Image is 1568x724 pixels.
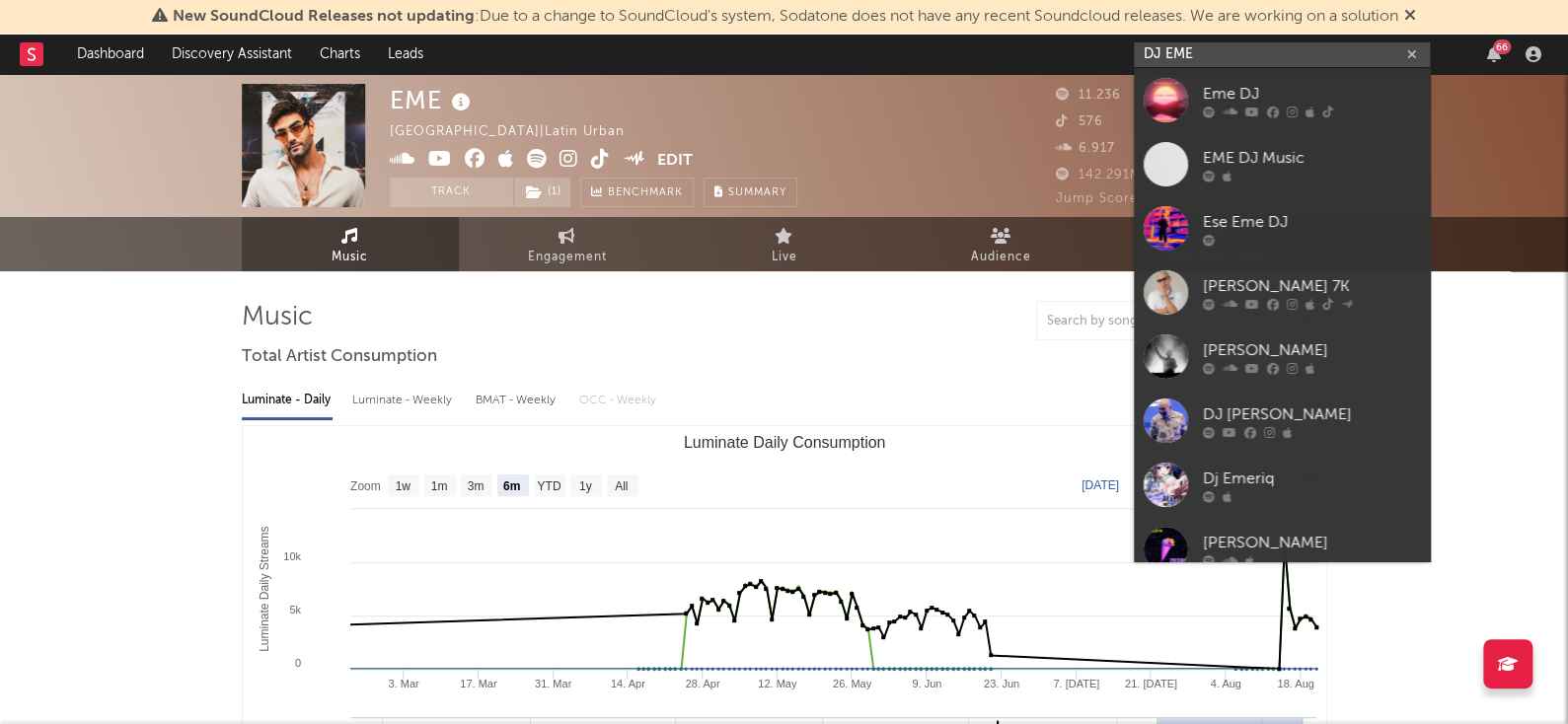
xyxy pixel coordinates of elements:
span: Total Artist Consumption [242,345,437,369]
div: Eme DJ [1203,82,1420,106]
a: Leads [374,35,437,74]
div: [GEOGRAPHIC_DATA] | Latin Urban [390,120,647,144]
a: [PERSON_NAME] 7K [1134,260,1430,325]
div: EME DJ Music [1203,146,1420,170]
text: 18. Aug [1277,678,1313,689]
button: (1) [514,178,570,207]
text: 14. Apr [610,678,644,689]
text: 3m [467,479,484,493]
text: 4. Aug [1210,678,1240,689]
text: 9. Jun [912,678,941,689]
div: 66 [1493,39,1511,54]
div: EME [390,84,476,116]
text: 26. May [832,678,871,689]
text: YTD [537,479,560,493]
a: Dj Emeriq [1134,453,1430,517]
a: Dashboard [63,35,158,74]
text: 3. Mar [388,678,419,689]
text: 10k [283,550,301,562]
span: Audience [971,246,1031,269]
text: 23. Jun [983,678,1018,689]
span: 6.917 [1056,142,1115,155]
div: [PERSON_NAME] [1203,338,1420,362]
button: Summary [704,178,797,207]
text: Luminate Daily Streams [258,526,271,651]
div: DJ [PERSON_NAME] [1203,402,1420,426]
button: 66 [1487,46,1501,62]
div: BMAT - Weekly [476,384,560,417]
a: Discovery Assistant [158,35,306,74]
text: 0 [294,657,300,669]
div: Dj Emeriq [1203,467,1420,490]
div: [PERSON_NAME] 7K [1203,274,1420,298]
text: 31. Mar [534,678,571,689]
a: DJ [PERSON_NAME] [1134,389,1430,453]
div: [PERSON_NAME] [1203,531,1420,554]
a: Playlists/Charts [1110,217,1327,271]
span: Music [332,246,368,269]
text: 5k [289,604,301,615]
text: Luminate Daily Consumption [683,434,885,451]
div: Ese Eme DJ [1203,210,1420,234]
text: All [614,479,627,493]
input: Search by song name or URL [1037,314,1245,329]
text: [DATE] [1082,478,1119,492]
span: Summary [728,187,786,198]
input: Search for artists [1134,42,1430,67]
a: [PERSON_NAME] [1134,325,1430,389]
a: Live [676,217,893,271]
a: Audience [893,217,1110,271]
div: Luminate - Daily [242,384,333,417]
a: Engagement [459,217,676,271]
text: 6m [502,479,519,493]
a: Eme DJ [1134,68,1430,132]
a: Benchmark [580,178,694,207]
text: 21. [DATE] [1124,678,1176,689]
text: 12. May [758,678,797,689]
span: Jump Score: 54.9 [1056,192,1172,205]
span: New SoundCloud Releases not updating [173,9,475,25]
a: [PERSON_NAME] [1134,517,1430,581]
span: 576 [1056,115,1103,128]
span: : Due to a change to SoundCloud's system, Sodatone does not have any recent Soundcloud releases. ... [173,9,1398,25]
text: 28. Apr [685,678,719,689]
text: 1y [578,479,591,493]
a: Ese Eme DJ [1134,196,1430,260]
text: 17. Mar [460,678,497,689]
text: 7. [DATE] [1053,678,1099,689]
text: Zoom [350,479,381,493]
text: 1w [395,479,411,493]
button: Track [390,178,513,207]
div: Luminate - Weekly [352,384,456,417]
span: Dismiss [1404,9,1416,25]
span: 11.236 [1056,89,1121,102]
span: Engagement [528,246,607,269]
button: Edit [657,149,693,174]
span: 142.291 Monthly Listeners [1056,169,1250,181]
a: EME DJ Music [1134,132,1430,196]
span: Live [772,246,797,269]
a: Charts [306,35,374,74]
span: Benchmark [608,181,683,205]
a: Music [242,217,459,271]
span: ( 1 ) [513,178,571,207]
text: 1m [430,479,447,493]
